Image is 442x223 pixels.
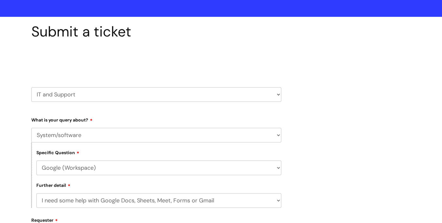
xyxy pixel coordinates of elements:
h1: Submit a ticket [31,23,281,40]
h2: Select issue type [31,55,281,67]
label: Requester [31,215,281,223]
label: Further detail [36,182,71,188]
label: What is your query about? [31,115,281,123]
label: Specific Question [36,149,79,155]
